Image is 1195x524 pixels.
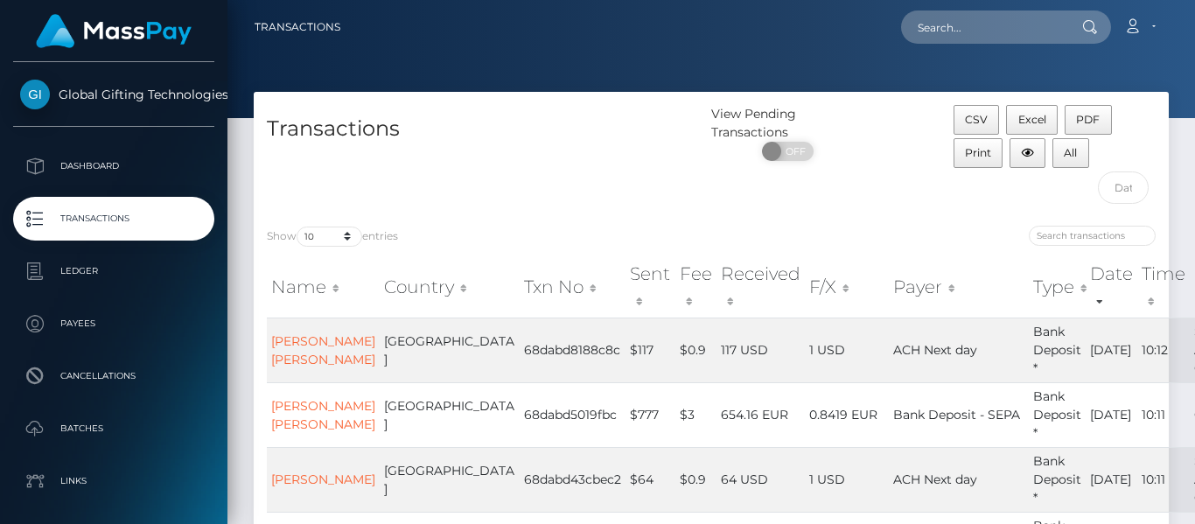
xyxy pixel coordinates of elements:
[13,354,214,398] a: Cancellations
[1086,382,1137,447] td: [DATE]
[1006,105,1058,135] button: Excel
[965,146,991,159] span: Print
[20,416,207,442] p: Batches
[271,333,375,367] a: [PERSON_NAME] [PERSON_NAME]
[805,318,889,382] td: 1 USD
[20,206,207,232] p: Transactions
[1029,382,1086,447] td: Bank Deposit *
[20,258,207,284] p: Ledger
[716,382,805,447] td: 654.16 EUR
[716,256,805,318] th: Received: activate to sort column ascending
[1137,256,1190,318] th: Time: activate to sort column ascending
[380,318,520,382] td: [GEOGRAPHIC_DATA]
[20,153,207,179] p: Dashboard
[13,144,214,188] a: Dashboard
[625,447,675,512] td: $64
[255,9,340,45] a: Transactions
[675,256,716,318] th: Fee: activate to sort column ascending
[889,256,1029,318] th: Payer: activate to sort column ascending
[711,105,863,142] div: View Pending Transactions
[520,318,625,382] td: 68dabd8188c8c
[1137,318,1190,382] td: 10:12
[271,472,375,487] a: [PERSON_NAME]
[772,142,815,161] span: OFF
[380,256,520,318] th: Country: activate to sort column ascending
[13,302,214,346] a: Payees
[1029,318,1086,382] td: Bank Deposit *
[954,138,1003,168] button: Print
[1052,138,1089,168] button: All
[625,382,675,447] td: $777
[675,318,716,382] td: $0.9
[267,227,398,247] label: Show entries
[716,447,805,512] td: 64 USD
[20,80,50,109] img: Global Gifting Technologies Inc
[1064,146,1077,159] span: All
[1018,113,1046,126] span: Excel
[13,197,214,241] a: Transactions
[1086,256,1137,318] th: Date: activate to sort column ascending
[13,459,214,503] a: Links
[1029,256,1086,318] th: Type: activate to sort column ascending
[380,447,520,512] td: [GEOGRAPHIC_DATA]
[893,342,977,358] span: ACH Next day
[1029,447,1086,512] td: Bank Deposit *
[893,472,977,487] span: ACH Next day
[805,256,889,318] th: F/X: activate to sort column ascending
[1098,171,1149,204] input: Date filter
[675,447,716,512] td: $0.9
[13,407,214,451] a: Batches
[1065,105,1112,135] button: PDF
[20,468,207,494] p: Links
[1086,447,1137,512] td: [DATE]
[716,318,805,382] td: 117 USD
[901,10,1066,44] input: Search...
[1137,447,1190,512] td: 10:11
[20,311,207,337] p: Payees
[520,447,625,512] td: 68dabd43cbec2
[1010,138,1045,168] button: Column visibility
[625,256,675,318] th: Sent: activate to sort column ascending
[36,14,192,48] img: MassPay Logo
[1137,382,1190,447] td: 10:11
[1029,226,1156,246] input: Search transactions
[13,87,214,102] span: Global Gifting Technologies Inc
[954,105,1000,135] button: CSV
[520,256,625,318] th: Txn No: activate to sort column ascending
[1086,318,1137,382] td: [DATE]
[297,227,362,247] select: Showentries
[267,114,698,144] h4: Transactions
[1076,113,1100,126] span: PDF
[267,256,380,318] th: Name: activate to sort column ascending
[805,447,889,512] td: 1 USD
[271,398,375,432] a: [PERSON_NAME] [PERSON_NAME]
[965,113,988,126] span: CSV
[625,318,675,382] td: $117
[805,382,889,447] td: 0.8419 EUR
[13,249,214,293] a: Ledger
[893,407,1020,423] span: Bank Deposit - SEPA
[675,382,716,447] td: $3
[380,382,520,447] td: [GEOGRAPHIC_DATA]
[20,363,207,389] p: Cancellations
[520,382,625,447] td: 68dabd5019fbc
